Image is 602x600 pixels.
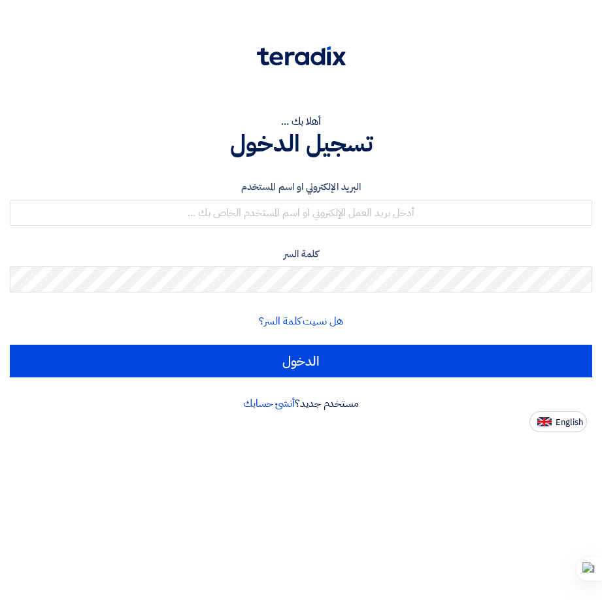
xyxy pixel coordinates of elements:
[243,396,295,411] a: أنشئ حسابك
[10,200,592,226] input: أدخل بريد العمل الإلكتروني او اسم المستخدم الخاص بك ...
[259,313,343,329] a: هل نسيت كلمة السر؟
[529,411,587,432] button: English
[257,46,346,66] img: Teradix logo
[556,418,583,427] span: English
[10,247,592,262] label: كلمة السر
[10,396,592,411] div: مستخدم جديد؟
[10,345,592,377] input: الدخول
[10,180,592,195] label: البريد الإلكتروني او اسم المستخدم
[10,129,592,158] h1: تسجيل الدخول
[537,417,552,427] img: en-US.png
[10,114,592,129] div: أهلا بك ...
